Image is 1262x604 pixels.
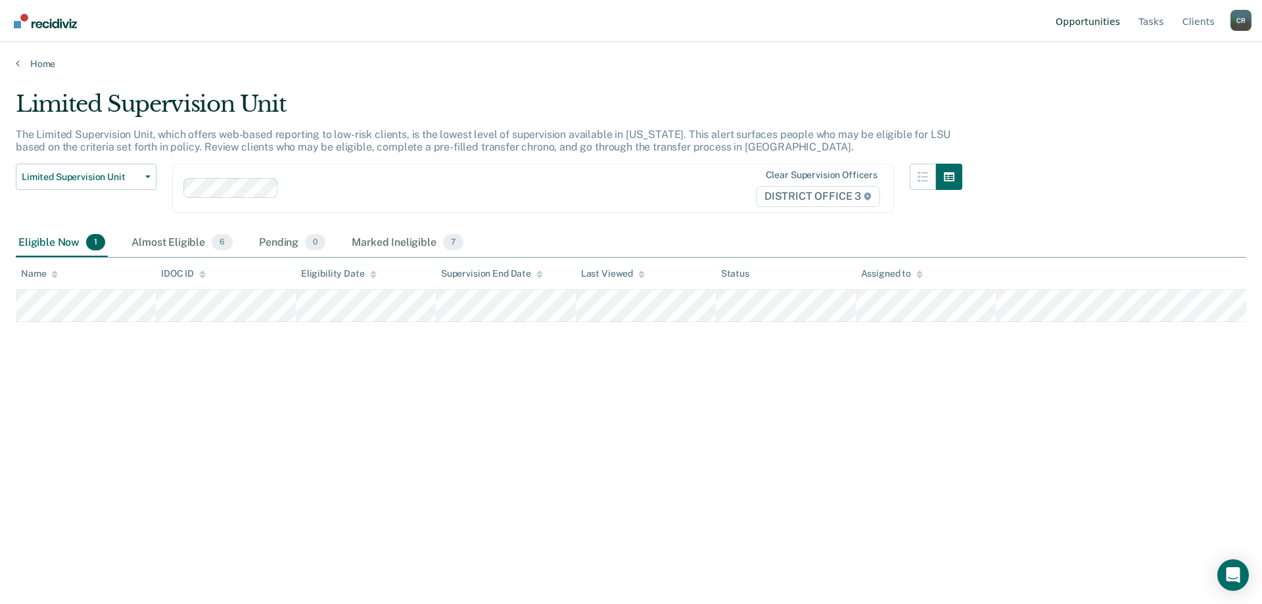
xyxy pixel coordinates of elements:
[86,234,105,251] span: 1
[581,268,645,279] div: Last Viewed
[14,14,77,28] img: Recidiviz
[756,186,880,207] span: DISTRICT OFFICE 3
[16,128,950,153] p: The Limited Supervision Unit, which offers web-based reporting to low-risk clients, is the lowest...
[22,172,140,183] span: Limited Supervision Unit
[443,234,463,251] span: 7
[16,58,1246,70] a: Home
[349,229,466,258] div: Marked Ineligible7
[16,164,156,190] button: Limited Supervision Unit
[721,268,749,279] div: Status
[301,268,377,279] div: Eligibility Date
[161,268,206,279] div: IDOC ID
[1230,10,1251,31] div: C R
[1217,559,1249,591] div: Open Intercom Messenger
[766,170,877,181] div: Clear supervision officers
[16,91,962,128] div: Limited Supervision Unit
[256,229,328,258] div: Pending0
[129,229,235,258] div: Almost Eligible6
[861,268,923,279] div: Assigned to
[21,268,58,279] div: Name
[1230,10,1251,31] button: Profile dropdown button
[441,268,543,279] div: Supervision End Date
[16,229,108,258] div: Eligible Now1
[305,234,325,251] span: 0
[212,234,233,251] span: 6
